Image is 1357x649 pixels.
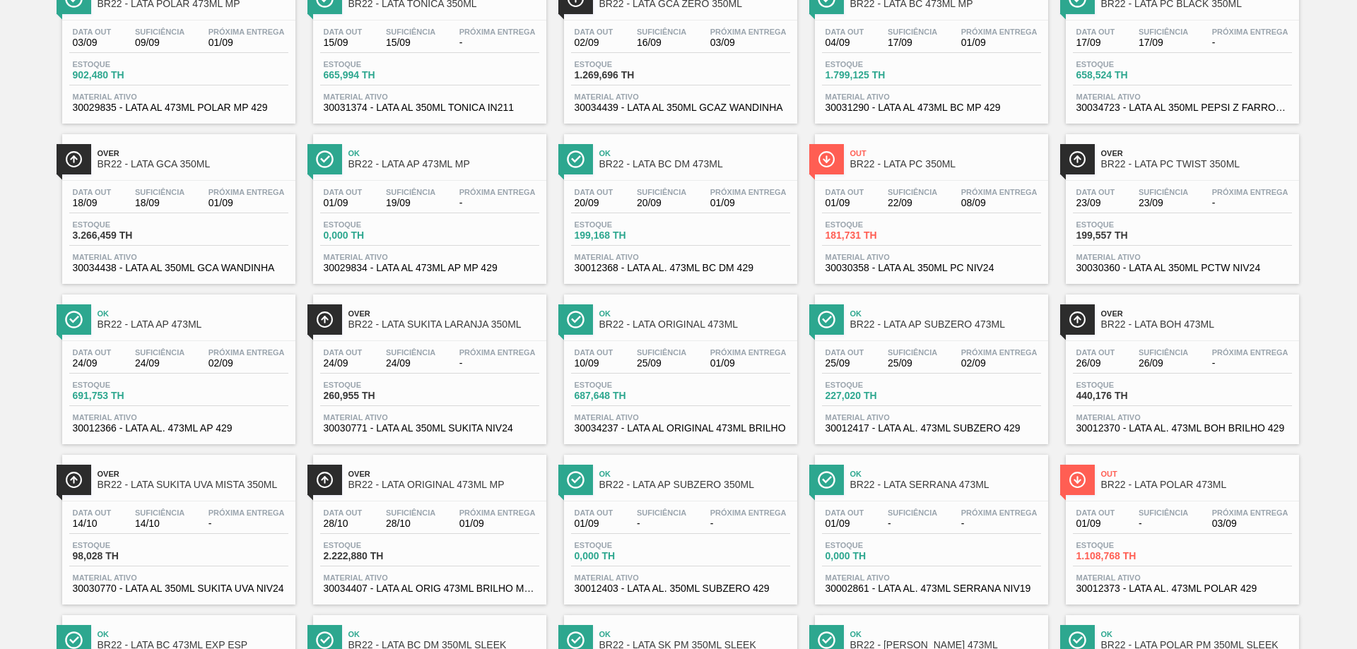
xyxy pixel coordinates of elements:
[1076,93,1288,101] span: Material ativo
[73,188,112,196] span: Data out
[1101,630,1292,638] span: Ok
[135,508,184,517] span: Suficiência
[575,413,787,422] span: Material ativo
[1076,253,1288,261] span: Material ativo
[1212,348,1288,357] span: Próxima Entrega
[1139,508,1188,517] span: Suficiência
[575,60,674,69] span: Estoque
[710,28,787,36] span: Próxima Entrega
[961,358,1038,369] span: 02/09
[324,391,423,401] span: 260,955 TH
[575,263,787,273] span: 30012368 - LATA AL. 473ML BC DM 429
[73,348,112,357] span: Data out
[804,124,1055,284] a: ÍconeOutBR22 - LATA PC 350MLData out01/09Suficiência22/09Próxima Entrega08/09Estoque181,731 THMat...
[826,358,864,369] span: 25/09
[98,149,288,157] span: Over
[208,198,285,208] span: 01/09
[98,309,288,318] span: Ok
[348,470,539,478] span: Over
[637,518,686,529] span: -
[826,70,924,81] span: 1.799,125 TH
[818,150,835,168] img: Ícone
[1139,28,1188,36] span: Suficiência
[575,551,674,561] span: 0,000 TH
[575,28,613,36] span: Data out
[1101,319,1292,330] span: BR22 - LATA BOH 473ML
[348,319,539,330] span: BR22 - LATA SUKITA LARANJA 350ML
[1212,188,1288,196] span: Próxima Entrega
[208,508,285,517] span: Próxima Entrega
[710,518,787,529] span: -
[575,381,674,389] span: Estoque
[599,149,790,157] span: Ok
[575,230,674,241] span: 199,168 TH
[65,631,83,649] img: Ícone
[1139,518,1188,529] span: -
[710,198,787,208] span: 01/09
[818,471,835,489] img: Ícone
[888,518,937,529] span: -
[98,480,288,490] span: BR22 - LATA SUKITA UVA MISTA 350ML
[637,198,686,208] span: 20/09
[567,150,584,168] img: Ícone
[386,198,435,208] span: 19/09
[961,198,1038,208] span: 08/09
[1212,518,1288,529] span: 03/09
[575,358,613,369] span: 10/09
[575,518,613,529] span: 01/09
[575,573,787,582] span: Material ativo
[710,348,787,357] span: Próxima Entrega
[850,480,1041,490] span: BR22 - LATA SERRANA 473ML
[826,102,1038,113] span: 30031290 - LATA AL 473ML BC MP 429
[961,348,1038,357] span: Próxima Entrega
[73,358,112,369] span: 24/09
[888,348,937,357] span: Suficiência
[1101,480,1292,490] span: BR22 - LATA POLAR 473ML
[826,253,1038,261] span: Material ativo
[637,188,686,196] span: Suficiência
[73,37,112,48] span: 03/09
[1076,541,1175,549] span: Estoque
[208,518,285,529] span: -
[804,284,1055,444] a: ÍconeOkBR22 - LATA AP SUBZERO 473MLData out25/09Suficiência25/09Próxima Entrega02/09Estoque227,02...
[98,159,288,169] span: BR22 - LATA GCA 350ML
[826,93,1038,101] span: Material ativo
[826,230,924,241] span: 181,731 TH
[826,423,1038,434] span: 30012417 - LATA AL. 473ML SUBZERO 429
[302,284,553,444] a: ÍconeOverBR22 - LATA SUKITA LARANJA 350MLData out24/09Suficiência24/09Próxima Entrega-Estoque260,...
[65,471,83,489] img: Ícone
[1076,37,1115,48] span: 17/09
[1076,423,1288,434] span: 30012370 - LATA AL. 473ML BOH BRILHO 429
[1076,551,1175,561] span: 1.108,768 TH
[1076,518,1115,529] span: 01/09
[386,37,435,48] span: 15/09
[1139,188,1188,196] span: Suficiência
[575,423,787,434] span: 30034237 - LATA AL ORIGINAL 473ML BRILHO
[1212,358,1288,369] span: -
[324,573,536,582] span: Material ativo
[73,70,172,81] span: 902,480 TH
[324,518,363,529] span: 28/10
[1076,583,1288,594] span: 30012373 - LATA AL. 473ML POLAR 429
[599,319,790,330] span: BR22 - LATA ORIGINAL 473ML
[52,444,302,605] a: ÍconeOverBR22 - LATA SUKITA UVA MISTA 350MLData out14/10Suficiência14/10Próxima Entrega-Estoque98...
[73,518,112,529] span: 14/10
[826,188,864,196] span: Data out
[1076,348,1115,357] span: Data out
[1212,28,1288,36] span: Próxima Entrega
[98,630,288,638] span: Ok
[324,93,536,101] span: Material ativo
[348,159,539,169] span: BR22 - LATA AP 473ML MP
[386,188,435,196] span: Suficiência
[1055,284,1306,444] a: ÍconeOverBR22 - LATA BOH 473MLData out26/09Suficiência26/09Próxima Entrega-Estoque440,176 THMater...
[804,444,1055,605] a: ÍconeOkBR22 - LATA SERRANA 473MLData out01/09Suficiência-Próxima Entrega-Estoque0,000 THMaterial ...
[710,37,787,48] span: 03/09
[348,630,539,638] span: Ok
[1055,444,1306,605] a: ÍconeOutBR22 - LATA POLAR 473MLData out01/09Suficiência-Próxima Entrega03/09Estoque1.108,768 THMa...
[324,102,536,113] span: 30031374 - LATA AL 350ML TONICA IN211
[637,508,686,517] span: Suficiência
[208,358,285,369] span: 02/09
[637,348,686,357] span: Suficiência
[73,93,285,101] span: Material ativo
[324,230,423,241] span: 0,000 TH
